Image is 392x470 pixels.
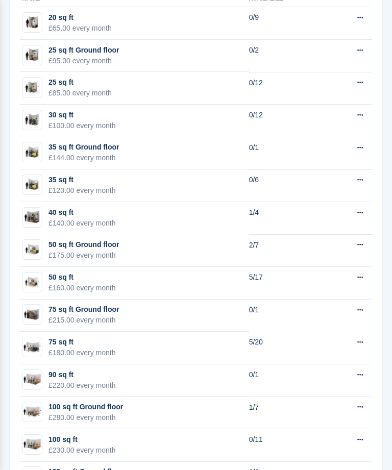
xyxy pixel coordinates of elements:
div: 40 sq ft [48,207,116,218]
div: 90 sq ft [48,369,116,380]
td: 0/12 [249,72,325,105]
div: 100 sq ft Ground floor [48,402,123,412]
img: 100-sqft-unit%20(1).jpg [22,372,42,387]
div: 35 sq ft [48,175,116,185]
div: 25 sq ft Ground floor [48,45,119,56]
td: 5/20 [249,332,325,364]
td: 0/11 [249,429,325,462]
img: 35-sqft-unit.jpg [22,178,42,192]
td: 5/17 [249,267,325,300]
td: 1/4 [249,202,325,235]
div: £180.00 every month [48,348,116,358]
img: 60-sqft-unit.jpg [22,307,42,322]
td: 0/2 [249,40,325,72]
div: £280.00 every month [48,412,123,423]
div: £160.00 every month [48,283,116,293]
div: 100 sq ft [48,434,116,445]
img: 30-sqft-unit.jpg [22,113,42,128]
td: 1/7 [249,397,325,429]
div: £175.00 every month [48,250,119,261]
div: £120.00 every month [48,185,116,196]
div: 35 sq ft Ground floor [48,142,119,153]
img: 35-sqft-unit.jpg [22,145,42,160]
div: 30 sq ft [48,110,116,120]
img: 20-sqft-unit.jpg [22,15,42,30]
div: £140.00 every month [48,218,116,229]
img: 100-sqft-unit.jpg [22,437,42,452]
div: £230.00 every month [48,445,116,456]
img: 100.jpg [22,405,42,419]
img: 40-sqft-unit.jpg [22,210,42,225]
td: 0/1 [249,137,325,170]
td: 2/7 [249,234,325,267]
div: £100.00 every month [48,120,116,131]
div: £95.00 every month [48,56,119,66]
div: 75 sq ft Ground floor [48,304,119,315]
td: 0/12 [249,105,325,137]
div: 50 sq ft [48,272,116,283]
div: 75 sq ft [48,337,116,348]
img: 25.jpg [22,80,42,95]
div: £85.00 every month [48,88,112,98]
img: 50-sqft-unit.jpg [22,242,42,257]
img: 25-sqft-unit.jpg [22,47,42,62]
td: 0/1 [249,300,325,332]
img: 50.jpg [22,275,42,289]
td: 0/6 [249,169,325,202]
td: 0/9 [249,7,325,40]
div: 25 sq ft [48,77,112,88]
div: £144.00 every month [48,153,119,163]
div: 20 sq ft [48,12,112,23]
div: 50 sq ft Ground floor [48,239,119,250]
div: £220.00 every month [48,380,116,391]
div: £215.00 every month [48,315,119,326]
td: 0/1 [249,364,325,397]
div: £65.00 every month [48,23,112,34]
img: 75.jpg [22,340,42,355]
